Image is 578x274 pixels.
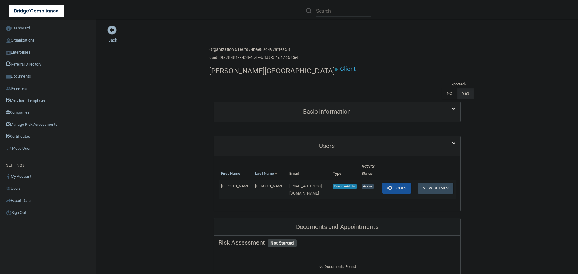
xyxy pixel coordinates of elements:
img: ic_reseller.de258add.png [6,86,11,91]
div: Documents and Appointments [214,218,460,236]
img: ic_power_dark.7ecde6b1.png [6,210,11,215]
img: bridge_compliance_login_screen.278c3ca4.svg [9,5,64,17]
label: NO [442,88,457,99]
img: icon-export.b9366987.png [6,198,11,203]
h6: Organization 61e6fd74bae89d497affea58 [209,47,299,52]
a: Basic Information [219,105,456,119]
th: Email [287,160,331,180]
p: Client [340,63,356,75]
input: Search [316,5,371,17]
span: Not Started [268,239,297,247]
th: Type [330,160,359,180]
h5: Risk Assessment [219,239,456,246]
h6: uuid: 9fa78481-7458-4c47-b3d9-5f1c476685ef [209,55,299,60]
td: Exported? [442,81,474,88]
img: ic_dashboard_dark.d01f4a41.png [6,26,11,31]
th: Activity Status [359,160,380,180]
img: ic-search.3b580494.png [306,8,312,14]
a: First Name [221,170,240,177]
button: View Details [418,183,453,194]
a: Last Name [255,170,277,177]
span: Active [362,184,374,189]
span: Practice Admin [333,184,356,189]
span: [PERSON_NAME] [255,184,284,188]
span: [PERSON_NAME] [221,184,250,188]
img: ic_user_dark.df1a06c3.png [6,174,11,179]
img: icon-users.e205127d.png [6,186,11,191]
img: organization-icon.f8decf85.png [6,38,11,43]
h5: Basic Information [219,108,435,115]
span: [EMAIL_ADDRESS][DOMAIN_NAME] [289,184,322,195]
h4: [PERSON_NAME][GEOGRAPHIC_DATA] [209,67,335,75]
label: YES [457,88,474,99]
h5: Users [219,143,435,149]
label: SETTINGS [6,162,25,169]
img: icon-documents.8dae5593.png [6,74,11,79]
button: Login [382,183,411,194]
img: briefcase.64adab9b.png [6,146,12,152]
a: Back [108,31,117,42]
img: enterprise.0d942306.png [6,51,11,55]
a: Users [219,139,456,153]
